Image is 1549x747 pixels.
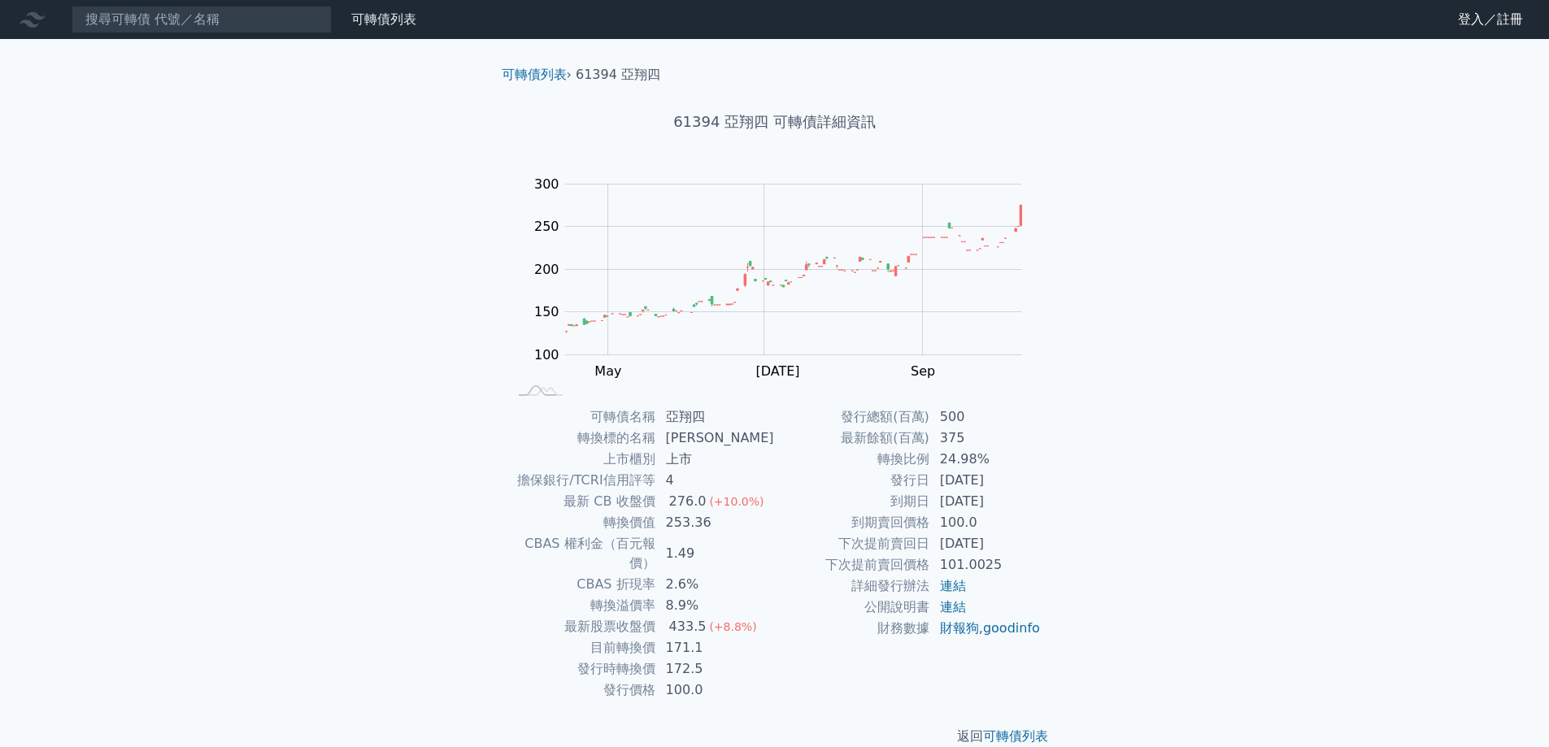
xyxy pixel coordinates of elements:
[576,65,660,85] li: 61394 亞翔四
[656,428,775,449] td: [PERSON_NAME]
[666,617,710,636] div: 433.5
[755,363,799,379] tspan: [DATE]
[940,620,979,636] a: 財報狗
[656,512,775,533] td: 253.36
[72,6,332,33] input: 搜尋可轉債 代號／名稱
[508,680,656,701] td: 發行價格
[930,512,1042,533] td: 100.0
[775,491,930,512] td: 到期日
[930,428,1042,449] td: 375
[656,637,775,658] td: 171.1
[489,727,1061,746] p: 返回
[930,449,1042,470] td: 24.98%
[534,262,559,277] tspan: 200
[526,176,1046,412] g: Chart
[656,595,775,616] td: 8.9%
[775,406,930,428] td: 發行總額(百萬)
[775,618,930,639] td: 財務數據
[508,428,656,449] td: 轉換標的名稱
[534,176,559,192] tspan: 300
[656,406,775,428] td: 亞翔四
[508,574,656,595] td: CBAS 折現率
[775,597,930,618] td: 公開說明書
[508,470,656,491] td: 擔保銀行/TCRI信用評等
[508,616,656,637] td: 最新股票收盤價
[351,11,416,27] a: 可轉債列表
[666,492,710,511] div: 276.0
[930,533,1042,554] td: [DATE]
[930,554,1042,575] td: 101.0025
[508,595,656,616] td: 轉換溢價率
[930,470,1042,491] td: [DATE]
[508,491,656,512] td: 最新 CB 收盤價
[594,363,621,379] tspan: May
[656,470,775,491] td: 4
[775,470,930,491] td: 發行日
[656,658,775,680] td: 172.5
[502,65,572,85] li: ›
[775,533,930,554] td: 下次提前賣回日
[709,620,756,633] span: (+8.8%)
[775,575,930,597] td: 詳細發行辦法
[940,599,966,615] a: 連結
[983,620,1040,636] a: goodinfo
[508,637,656,658] td: 目前轉換價
[508,406,656,428] td: 可轉債名稱
[489,111,1061,133] h1: 61394 亞翔四 可轉債詳細資訊
[930,406,1042,428] td: 500
[565,205,1021,333] g: Series
[775,554,930,575] td: 下次提前賣回價格
[709,495,764,508] span: (+10.0%)
[508,533,656,574] td: CBAS 權利金（百元報價）
[656,680,775,701] td: 100.0
[534,304,559,319] tspan: 150
[534,347,559,363] tspan: 100
[534,219,559,234] tspan: 250
[775,512,930,533] td: 到期賣回價格
[508,658,656,680] td: 發行時轉換價
[1445,7,1536,33] a: 登入／註冊
[930,618,1042,639] td: ,
[656,574,775,595] td: 2.6%
[940,578,966,593] a: 連結
[656,449,775,470] td: 上市
[775,428,930,449] td: 最新餘額(百萬)
[775,449,930,470] td: 轉換比例
[930,491,1042,512] td: [DATE]
[508,512,656,533] td: 轉換價值
[983,728,1048,744] a: 可轉債列表
[508,449,656,470] td: 上市櫃別
[502,67,567,82] a: 可轉債列表
[911,363,935,379] tspan: Sep
[656,533,775,574] td: 1.49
